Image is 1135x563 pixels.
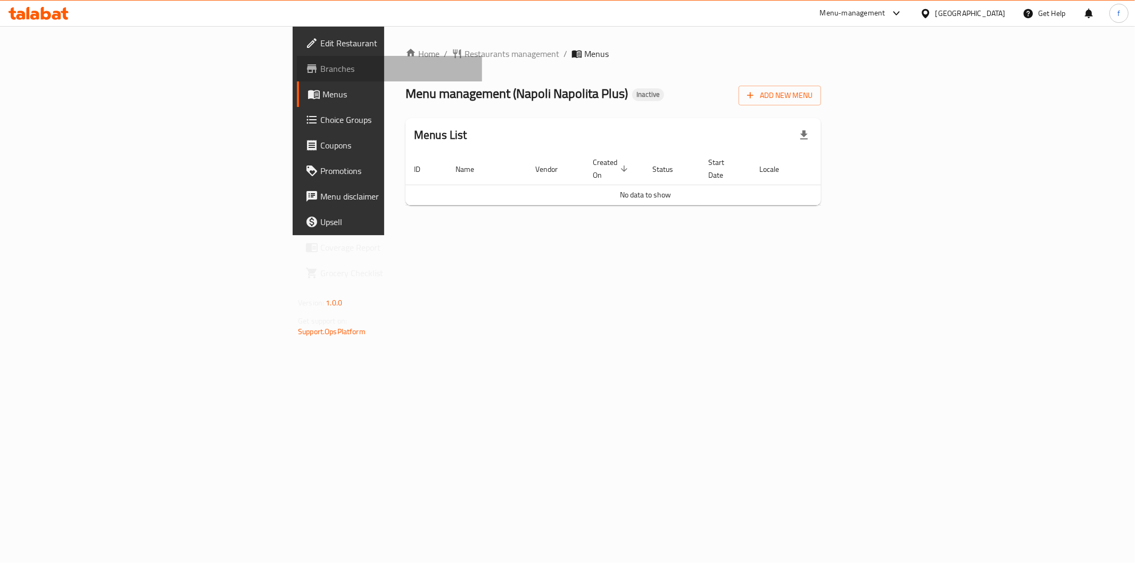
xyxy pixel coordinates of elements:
[708,156,738,181] span: Start Date
[739,86,821,105] button: Add New Menu
[455,163,488,176] span: Name
[593,156,631,181] span: Created On
[806,153,885,185] th: Actions
[320,216,474,228] span: Upsell
[759,163,793,176] span: Locale
[414,163,434,176] span: ID
[465,47,559,60] span: Restaurants management
[405,153,885,205] table: enhanced table
[297,184,482,209] a: Menu disclaimer
[320,62,474,75] span: Branches
[320,164,474,177] span: Promotions
[320,190,474,203] span: Menu disclaimer
[632,88,664,101] div: Inactive
[297,56,482,81] a: Branches
[297,260,482,286] a: Grocery Checklist
[535,163,571,176] span: Vendor
[584,47,609,60] span: Menus
[820,7,885,20] div: Menu-management
[297,209,482,235] a: Upsell
[297,133,482,158] a: Coupons
[297,235,482,260] a: Coverage Report
[747,89,813,102] span: Add New Menu
[1117,7,1120,19] span: f
[298,325,366,338] a: Support.OpsPlatform
[297,107,482,133] a: Choice Groups
[297,30,482,56] a: Edit Restaurant
[414,127,467,143] h2: Menus List
[298,314,347,328] span: Get support on:
[326,296,342,310] span: 1.0.0
[320,241,474,254] span: Coverage Report
[935,7,1006,19] div: [GEOGRAPHIC_DATA]
[320,113,474,126] span: Choice Groups
[298,296,324,310] span: Version:
[652,163,687,176] span: Status
[564,47,567,60] li: /
[297,81,482,107] a: Menus
[297,158,482,184] a: Promotions
[405,81,628,105] span: Menu management ( Napoli Napolita Plus )
[620,188,671,202] span: No data to show
[322,88,474,101] span: Menus
[320,37,474,49] span: Edit Restaurant
[452,47,559,60] a: Restaurants management
[405,47,821,60] nav: breadcrumb
[320,139,474,152] span: Coupons
[320,267,474,279] span: Grocery Checklist
[632,90,664,99] span: Inactive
